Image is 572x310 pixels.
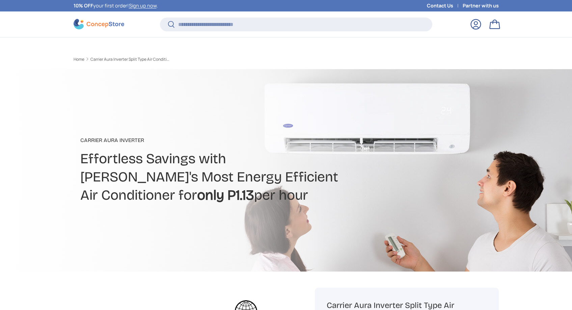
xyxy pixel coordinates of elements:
p: your first order! . [74,2,158,9]
a: Contact Us [427,2,463,9]
img: ConcepStore [74,19,124,29]
a: Home [74,57,84,61]
h2: Effortless Savings with [PERSON_NAME]'s Most Energy Efficient Air Conditioner for per hour [80,150,339,204]
a: Sign up now [129,2,157,9]
strong: only P1.13 [197,187,254,203]
nav: Breadcrumbs [74,56,299,62]
a: Carrier Aura Inverter Split Type Air Conditioner [90,57,171,61]
strong: 10% OFF [74,2,93,9]
p: CARRIER AURA INVERTER [80,136,339,144]
a: Partner with us [463,2,499,9]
